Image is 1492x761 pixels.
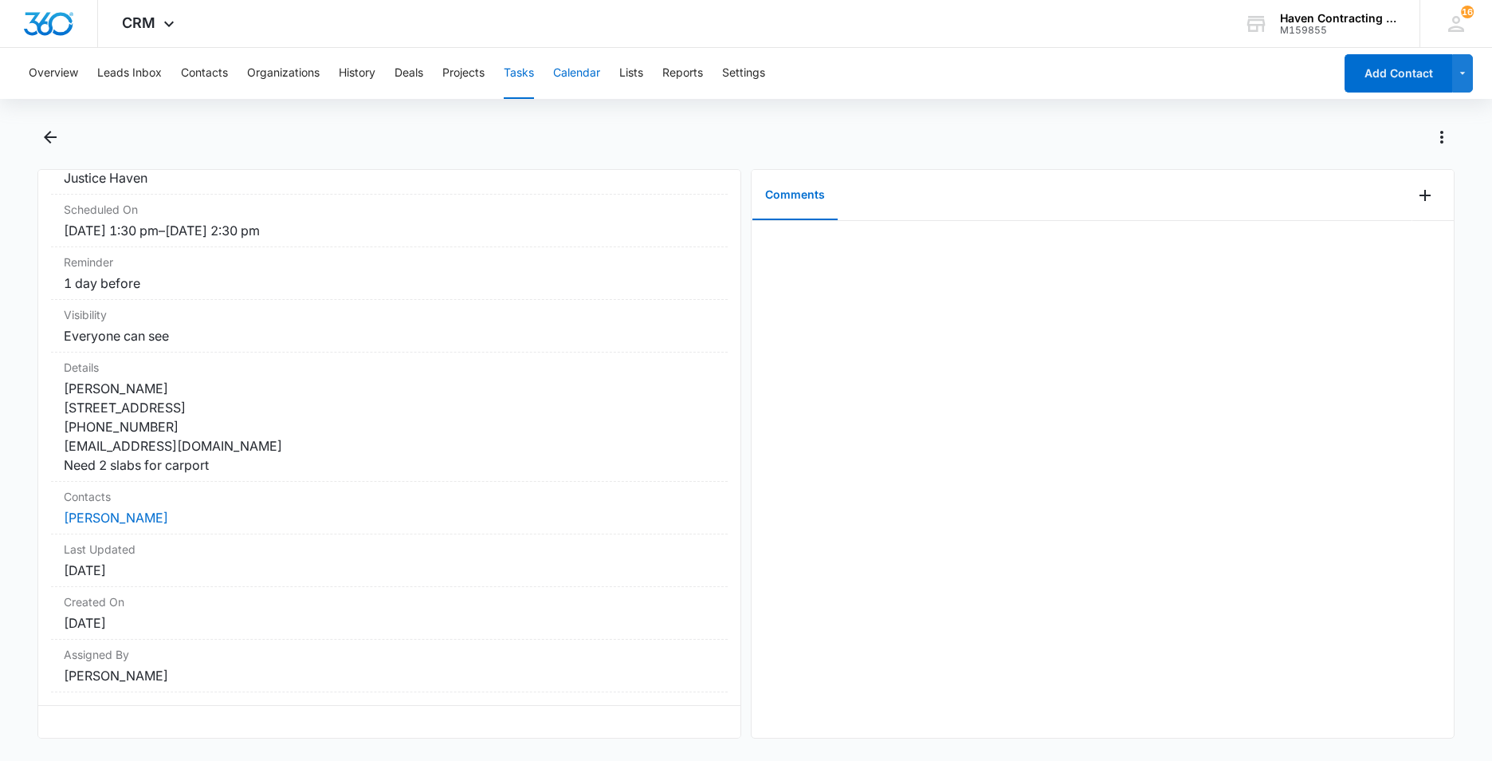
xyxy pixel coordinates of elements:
[97,48,162,99] button: Leads Inbox
[1280,25,1396,36] div: account id
[1461,6,1474,18] div: notifications count
[64,201,715,218] dt: Scheduled On
[64,666,715,685] dd: [PERSON_NAME]
[722,48,765,99] button: Settings
[51,587,728,640] div: Created On[DATE]
[64,488,715,505] dt: Contacts
[64,613,715,633] dd: [DATE]
[1280,12,1396,25] div: account name
[752,171,838,220] button: Comments
[1429,124,1455,150] button: Actions
[64,510,168,526] a: [PERSON_NAME]
[51,640,728,692] div: Assigned By[PERSON_NAME]
[64,359,715,376] dt: Details
[64,379,715,475] dd: [PERSON_NAME] [STREET_ADDRESS] [PHONE_NUMBER] [EMAIL_ADDRESS][DOMAIN_NAME] Need 2 slabs for carport
[619,48,643,99] button: Lists
[64,561,715,580] dd: [DATE]
[247,48,320,99] button: Organizations
[339,48,375,99] button: History
[395,48,423,99] button: Deals
[51,195,728,247] div: Scheduled On[DATE] 1:30 pm–[DATE] 2:30 pm
[51,300,728,353] div: VisibilityEveryone can see
[64,168,715,187] dd: Justice Haven
[1412,183,1438,208] button: Add Comment
[64,646,715,663] dt: Assigned By
[51,534,728,587] div: Last Updated[DATE]
[51,247,728,300] div: Reminder1 day before
[64,326,715,345] dd: Everyone can see
[64,274,715,293] dd: 1 day before
[64,593,715,610] dt: Created On
[1461,6,1474,18] span: 16
[64,306,715,323] dt: Visibility
[51,482,728,534] div: Contacts[PERSON_NAME]
[1345,54,1452,93] button: Add Contact
[442,48,485,99] button: Projects
[64,254,715,270] dt: Reminder
[64,541,715,558] dt: Last Updated
[64,221,715,240] dd: [DATE] 1:30 pm – [DATE] 2:30 pm
[29,48,78,99] button: Overview
[51,353,728,482] div: Details[PERSON_NAME] [STREET_ADDRESS] [PHONE_NUMBER] [EMAIL_ADDRESS][DOMAIN_NAME] Need 2 slabs fo...
[662,48,703,99] button: Reports
[181,48,228,99] button: Contacts
[37,124,62,150] button: Back
[122,14,155,31] span: CRM
[553,48,600,99] button: Calendar
[504,48,534,99] button: Tasks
